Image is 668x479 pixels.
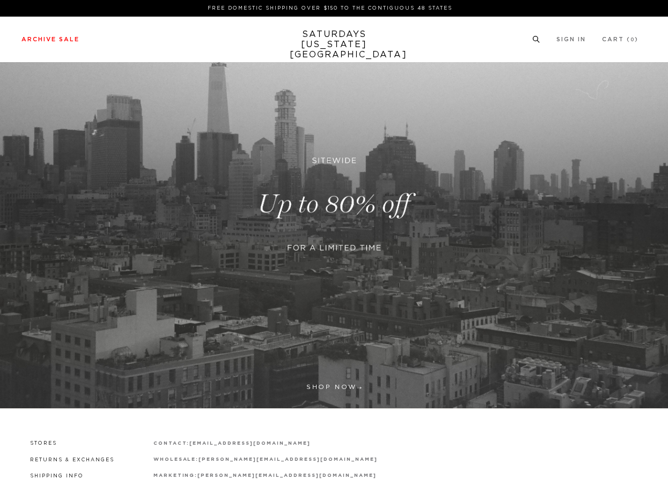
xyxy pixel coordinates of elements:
[153,441,190,446] strong: contact:
[21,36,79,42] a: Archive Sale
[197,473,376,478] a: [PERSON_NAME][EMAIL_ADDRESS][DOMAIN_NAME]
[630,38,635,42] small: 0
[30,458,114,462] a: Returns & Exchanges
[556,36,586,42] a: Sign In
[199,457,377,462] a: [PERSON_NAME][EMAIL_ADDRESS][DOMAIN_NAME]
[153,457,199,462] strong: wholesale:
[189,441,310,446] a: [EMAIL_ADDRESS][DOMAIN_NAME]
[26,4,634,12] p: FREE DOMESTIC SHIPPING OVER $150 TO THE CONTIGUOUS 48 STATES
[153,473,198,478] strong: marketing:
[602,36,638,42] a: Cart (0)
[30,474,84,478] a: Shipping Info
[290,29,378,60] a: SATURDAYS[US_STATE][GEOGRAPHIC_DATA]
[30,441,57,446] a: Stores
